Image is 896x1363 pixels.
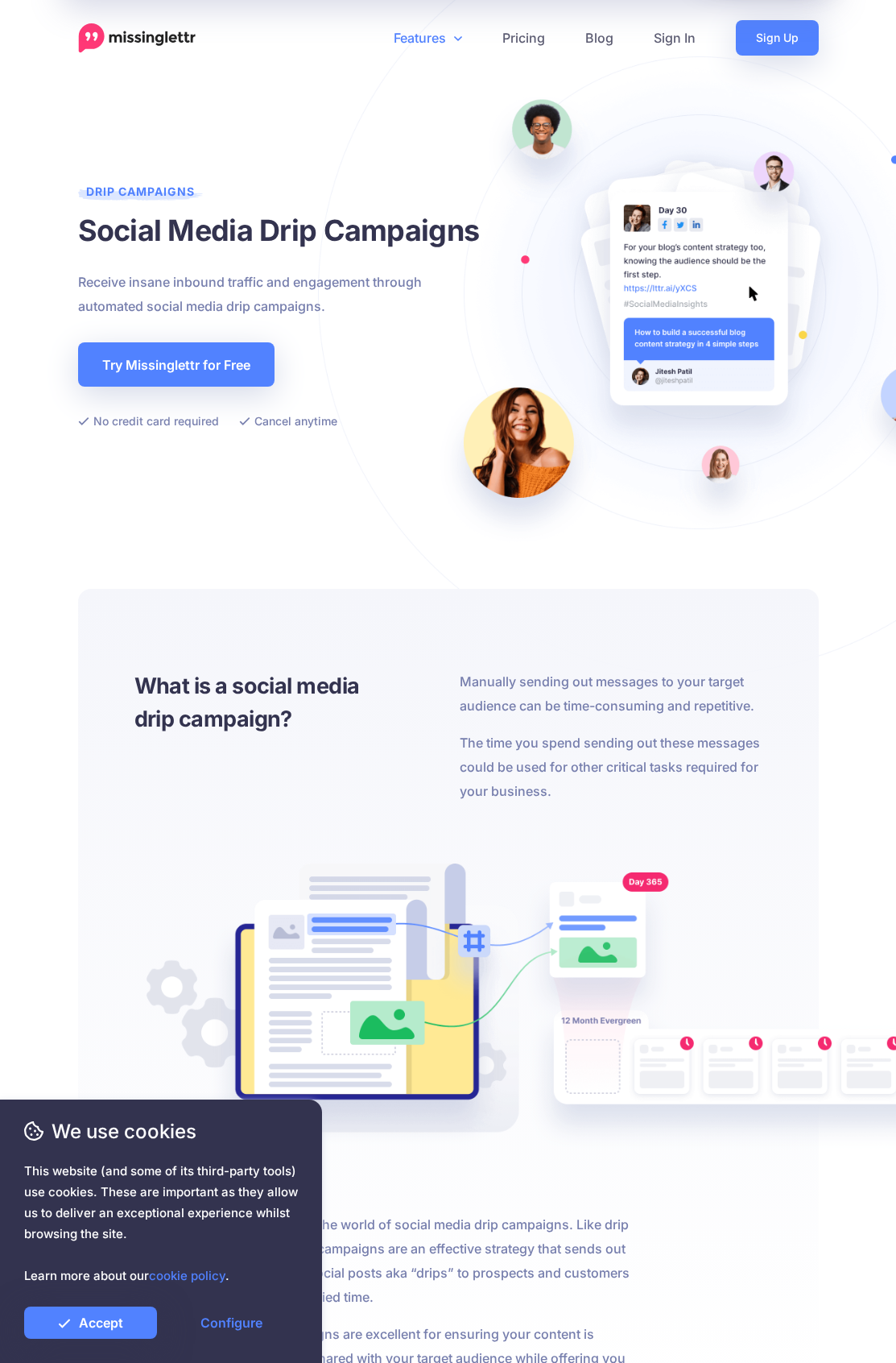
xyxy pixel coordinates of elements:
span: What is a social media drip campaign? [134,673,360,732]
span: . [225,1268,229,1283]
span: Social Media Drip Campaigns [78,213,480,248]
span: Pricing [502,28,545,48]
a: Accept [24,1307,157,1339]
span: The time you spend sending out these messages could be used for other critical tasks required for... [460,735,760,799]
span: We use cookies [52,1120,196,1143]
span: Configure [200,1312,262,1333]
span: This website (and some of its third-party tools) use cookies. These are important as they allow u... [24,1163,298,1241]
span: Sign Up [756,26,799,50]
span: Learn more about our [24,1268,149,1283]
a: Features [374,20,482,56]
span: No credit card required [93,414,219,428]
span: Try Missinglettr for Free [102,352,250,378]
span: Sign In [654,28,696,48]
a: Configure [165,1307,298,1339]
span: Welcome to the world of social media drip campaigns. Like drip emails, drip campaigns are an effe... [243,1216,630,1305]
a: Home [78,23,196,53]
a: Try Missinglettr for Free [78,342,275,387]
span: Drip Campaigns [86,184,195,198]
span: Features [394,28,446,48]
a: cookie policy [149,1268,225,1283]
span: Manually sending out messages to your target audience can be time-consuming and repetitive. [460,673,754,714]
span: Blog [585,28,613,48]
a: Pricing [482,20,565,56]
span: Accept [79,1312,123,1333]
a: Blog [565,20,634,56]
span: Receive insane inbound traffic and engagement through automated social media drip campaigns. [78,274,422,314]
span: Cancel anytime [254,414,337,428]
a: Sign In [634,20,716,56]
a: Sign Up [736,20,819,56]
